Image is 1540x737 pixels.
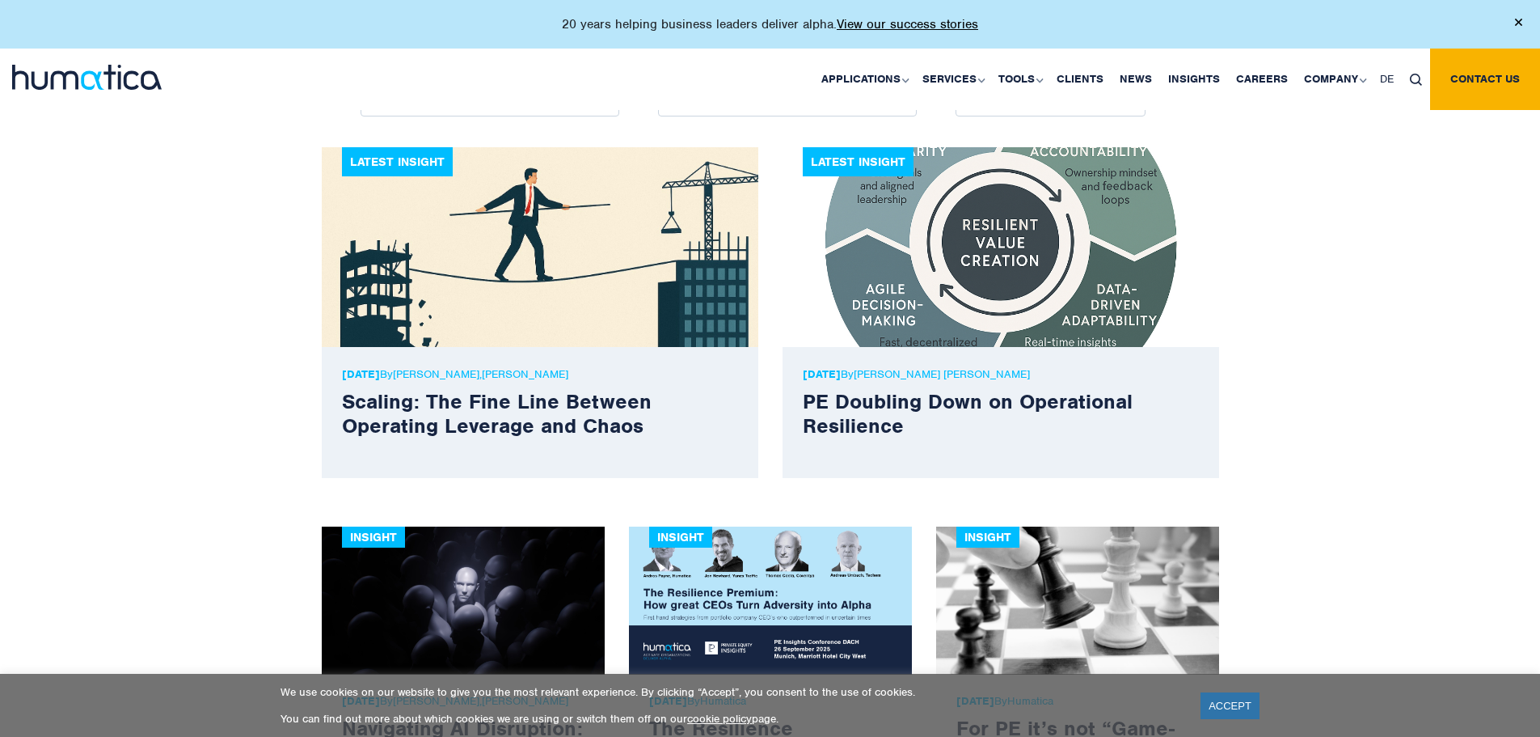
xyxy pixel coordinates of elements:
[1430,49,1540,110] a: Contact us
[1200,693,1259,719] a: ACCEPT
[1048,49,1112,110] a: Clients
[281,685,1180,699] p: We use cookies on our website to give you the most relevant experience. By clicking “Accept”, you...
[956,527,1019,548] div: Insight
[854,367,1030,381] a: [PERSON_NAME] [PERSON_NAME]
[1112,49,1160,110] a: News
[1410,74,1422,86] img: search_icon
[342,527,405,548] div: Insight
[281,712,1180,726] p: You can find out more about which cookies we are using or switch them off on our page.
[629,527,912,675] img: The Resilience Premium: How Great CEOs Turn Adversity into Alpha
[482,367,568,381] a: [PERSON_NAME]
[342,367,380,381] strong: [DATE]
[1228,49,1296,110] a: Careers
[12,65,162,90] img: logo
[803,367,841,381] strong: [DATE]
[803,147,913,176] div: Latest Insight
[649,527,712,548] div: Insight
[342,367,738,381] p: By ,
[837,16,978,32] a: View our success stories
[342,388,652,438] a: Scaling: The Fine Line Between Operating Leverage and Chaos
[990,49,1048,110] a: Tools
[783,147,1219,347] img: news1
[1296,49,1372,110] a: Company
[914,49,990,110] a: Services
[803,367,1199,381] p: By
[1160,49,1228,110] a: Insights
[687,712,752,726] a: cookie policy
[936,527,1219,675] img: For PE it’s not “Game-over”, but it is “Game changed”
[1372,49,1402,110] a: DE
[1380,72,1394,86] span: DE
[322,527,605,675] img: Navigating AI Disruption: The New Economies of Operating Leverage
[342,147,453,176] div: Latest Insight
[322,147,758,347] img: news1
[393,367,479,381] a: [PERSON_NAME]
[562,16,978,32] p: 20 years helping business leaders deliver alpha.
[803,388,1133,438] a: PE Doubling Down on Operational Resilience
[813,49,914,110] a: Applications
